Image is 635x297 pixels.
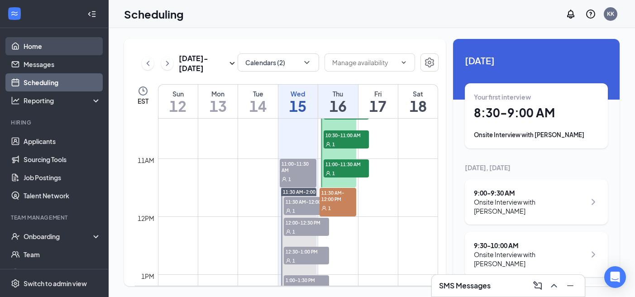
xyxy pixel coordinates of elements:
[11,232,20,241] svg: UserCheck
[318,89,358,98] div: Thu
[607,10,614,18] div: KK
[11,214,99,221] div: Team Management
[158,98,198,114] h1: 12
[474,241,586,250] div: 9:30 - 10:00 AM
[474,197,586,216] div: Onsite Interview with [PERSON_NAME]
[530,278,545,293] button: ComposeMessage
[474,130,599,139] div: Onsite Interview with [PERSON_NAME]
[358,85,398,118] a: October 17, 2025
[136,213,156,223] div: 12pm
[284,218,329,227] span: 12:00-12:30 PM
[24,73,101,91] a: Scheduling
[324,159,369,168] span: 11:00-11:30 AM
[142,57,154,70] button: ChevronLeft
[24,263,101,282] a: DocumentsCrown
[420,53,439,72] button: Settings
[565,280,576,291] svg: Minimize
[24,37,101,55] a: Home
[24,245,101,263] a: Team
[563,278,578,293] button: Minimize
[324,130,369,139] span: 10:30-11:00 AM
[11,279,20,288] svg: Settings
[158,89,198,98] div: Sun
[474,105,599,120] h1: 8:30 - 9:00 AM
[292,258,295,264] span: 1
[332,141,335,148] span: 1
[138,96,148,105] span: EST
[198,98,238,114] h1: 13
[604,266,626,288] div: Open Intercom Messenger
[588,249,599,260] svg: ChevronRight
[139,271,156,281] div: 1pm
[585,9,596,19] svg: QuestionInfo
[439,281,491,291] h3: SMS Messages
[565,9,576,19] svg: Notifications
[179,53,227,73] h3: [DATE] - [DATE]
[325,142,331,147] svg: User
[549,280,559,291] svg: ChevronUp
[302,58,311,67] svg: ChevronDown
[238,98,277,114] h1: 14
[474,92,599,101] div: Your first interview
[320,188,356,203] span: 11:30 AM-12:00 PM
[24,150,101,168] a: Sourcing Tools
[238,53,319,72] button: Calendars (2)ChevronDown
[547,278,561,293] button: ChevronUp
[87,10,96,19] svg: Collapse
[284,247,329,256] span: 12:30-1:00 PM
[325,171,331,176] svg: User
[474,188,586,197] div: 9:00 - 9:30 AM
[398,85,438,118] a: October 18, 2025
[588,196,599,207] svg: ChevronRight
[532,280,543,291] svg: ComposeMessage
[420,53,439,73] a: Settings
[10,9,19,18] svg: WorkstreamLogo
[332,57,396,67] input: Manage availability
[474,250,586,268] div: Onsite Interview with [PERSON_NAME]
[138,86,148,96] svg: Clock
[158,85,198,118] a: October 12, 2025
[328,205,331,211] span: 1
[278,89,318,98] div: Wed
[24,279,87,288] div: Switch to admin view
[465,53,608,67] span: [DATE]
[286,229,291,235] svg: User
[11,96,20,105] svg: Analysis
[24,55,101,73] a: Messages
[318,98,358,114] h1: 16
[358,98,398,114] h1: 17
[284,197,329,206] span: 11:30 AM-12:00 PM
[288,176,291,182] span: 1
[321,206,327,211] svg: User
[11,119,99,126] div: Hiring
[332,170,335,177] span: 1
[282,177,287,182] svg: User
[198,89,238,98] div: Mon
[136,155,156,165] div: 11am
[400,59,407,66] svg: ChevronDown
[278,98,318,114] h1: 15
[292,229,295,235] span: 1
[286,258,291,263] svg: User
[238,85,277,118] a: October 14, 2025
[398,98,438,114] h1: 18
[286,208,291,214] svg: User
[358,89,398,98] div: Fri
[280,159,316,174] span: 11:00-11:30 AM
[283,189,323,195] span: 11:30 AM-2:00 PM
[227,58,238,69] svg: SmallChevronDown
[292,208,295,214] span: 1
[318,85,358,118] a: October 16, 2025
[143,58,153,69] svg: ChevronLeft
[398,89,438,98] div: Sat
[198,85,238,118] a: October 13, 2025
[24,187,101,205] a: Talent Network
[278,85,318,118] a: October 15, 2025
[424,57,435,68] svg: Settings
[238,89,277,98] div: Tue
[24,232,93,241] div: Onboarding
[161,57,173,70] button: ChevronRight
[465,163,608,172] div: [DATE], [DATE]
[24,168,101,187] a: Job Postings
[163,58,172,69] svg: ChevronRight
